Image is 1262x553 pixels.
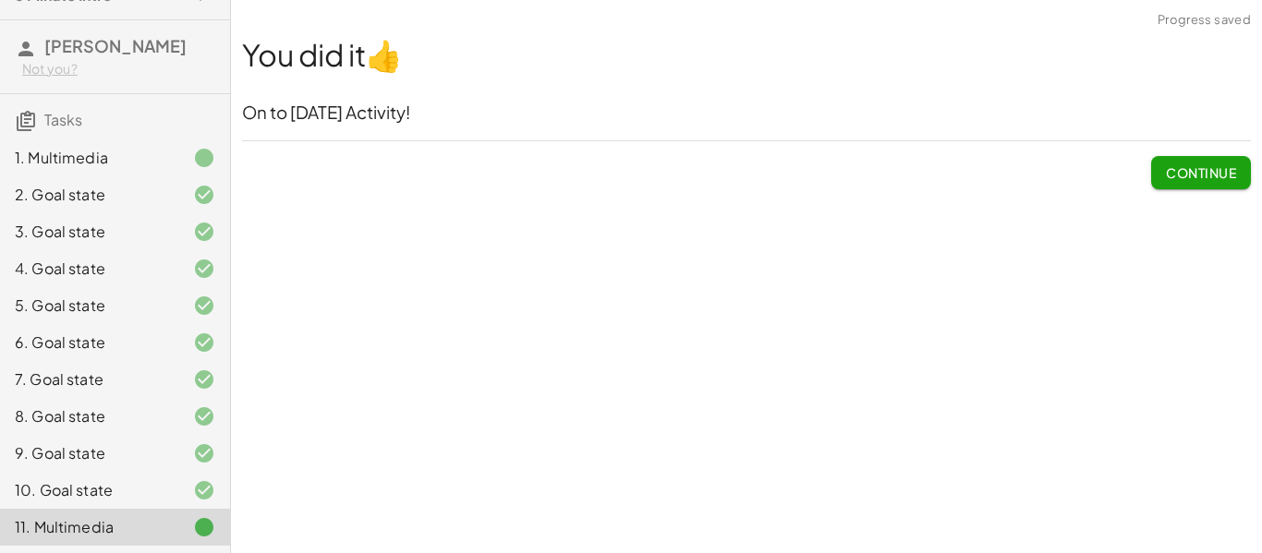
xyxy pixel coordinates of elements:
[193,221,215,243] i: Task finished and correct.
[366,36,403,73] span: 👍
[1151,156,1251,189] button: Continue
[1158,11,1251,30] span: Progress saved
[15,442,164,464] div: 9. Goal state
[193,516,215,538] i: Task finished.
[193,405,215,427] i: Task finished and correct.
[193,295,215,317] i: Task finished and correct.
[15,221,164,243] div: 3. Goal state
[193,184,215,206] i: Task finished and correct.
[44,35,187,56] span: [PERSON_NAME]
[193,368,215,391] i: Task finished and correct.
[15,405,164,427] div: 8. Goal state
[193,258,215,280] i: Task finished and correct.
[15,331,164,354] div: 6. Goal state
[193,147,215,169] i: Task finished.
[193,479,215,501] i: Task finished and correct.
[1166,164,1236,181] font: Continue
[44,110,82,129] span: Tasks
[15,368,164,391] div: 7. Goal state
[22,60,215,78] div: Not you?
[15,295,164,317] div: 5. Goal state
[193,442,215,464] i: Task finished and correct.
[15,479,164,501] div: 10. Goal state
[15,184,164,206] div: 2. Goal state
[242,34,1251,76] h1: You did it
[15,258,164,280] div: 4. Goal state
[15,516,164,538] div: 11. Multimedia
[242,101,1251,126] h3: On to [DATE] Activity!
[193,331,215,354] i: Task finished and correct.
[15,147,164,169] div: 1. Multimedia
